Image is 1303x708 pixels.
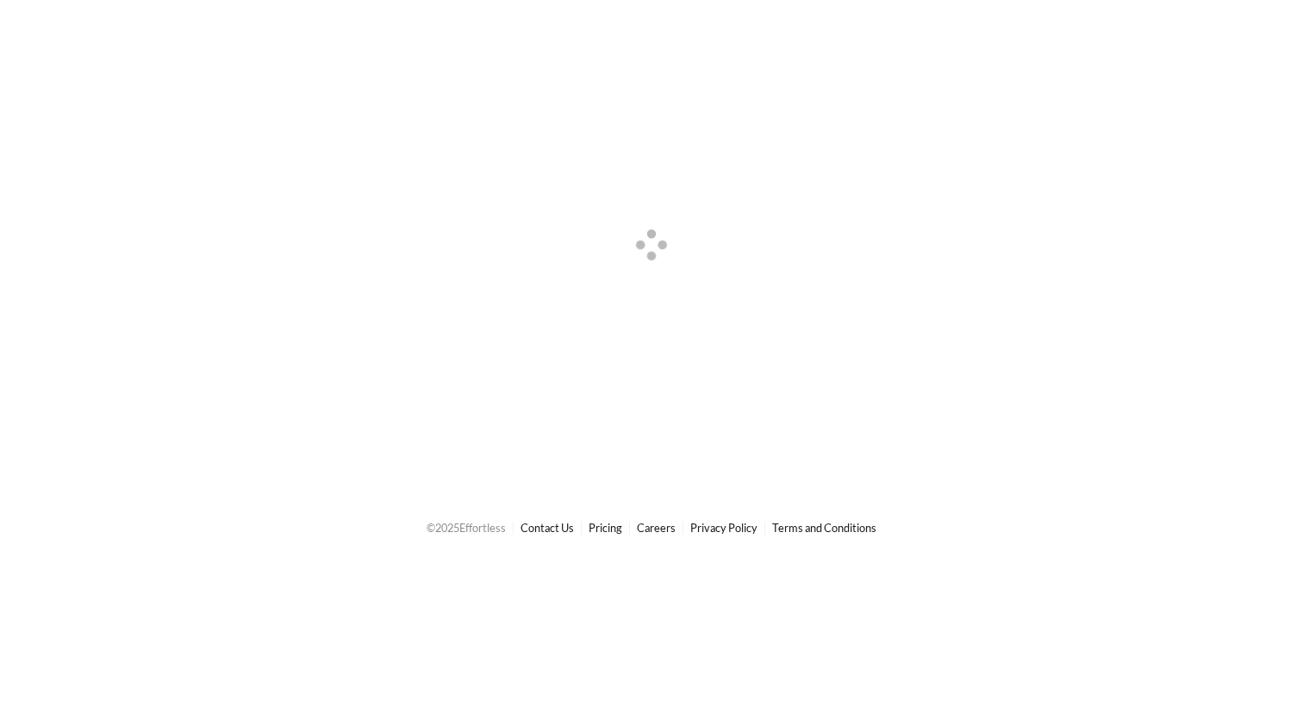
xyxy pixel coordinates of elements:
[637,521,676,535] a: Careers
[521,521,574,535] a: Contact Us
[772,521,876,535] a: Terms and Conditions
[589,521,622,535] a: Pricing
[427,521,506,535] span: © 2025 Effortless
[690,521,757,535] a: Privacy Policy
